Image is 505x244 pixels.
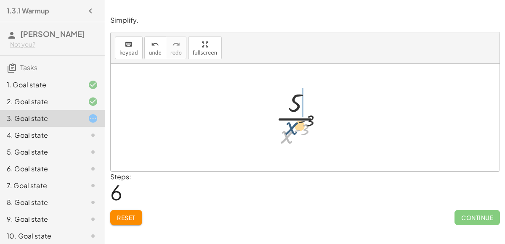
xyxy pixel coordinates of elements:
[7,214,74,224] div: 9. Goal state
[7,147,74,157] div: 5. Goal state
[115,37,143,59] button: keyboardkeypad
[193,50,217,56] span: fullscreen
[7,6,49,16] h4: 1.3.1 Warmup
[172,39,180,50] i: redo
[88,231,98,241] i: Task not started.
[88,113,98,123] i: Task started.
[149,50,162,56] span: undo
[7,164,74,174] div: 6. Goal state
[166,37,186,59] button: redoredo
[110,179,122,205] span: 6
[7,181,74,191] div: 7. Goal state
[88,80,98,90] i: Task finished and correct.
[88,164,98,174] i: Task not started.
[88,130,98,140] i: Task not started.
[170,50,182,56] span: redo
[151,39,159,50] i: undo
[125,39,133,50] i: keyboard
[88,147,98,157] i: Task not started.
[7,130,74,140] div: 4. Goal state
[88,214,98,224] i: Task not started.
[188,37,222,59] button: fullscreen
[110,210,142,225] button: Reset
[7,113,74,123] div: 3. Goal state
[88,197,98,207] i: Task not started.
[20,63,37,72] span: Tasks
[7,80,74,90] div: 1. Goal state
[20,29,85,39] span: [PERSON_NAME]
[7,197,74,207] div: 8. Goal state
[10,40,98,49] div: Not you?
[117,214,136,221] span: Reset
[88,181,98,191] i: Task not started.
[7,231,74,241] div: 10. Goal state
[7,97,74,107] div: 2. Goal state
[88,97,98,107] i: Task finished and correct.
[110,16,500,25] p: Simplify.
[120,50,138,56] span: keypad
[110,172,131,181] label: Steps:
[144,37,166,59] button: undoundo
